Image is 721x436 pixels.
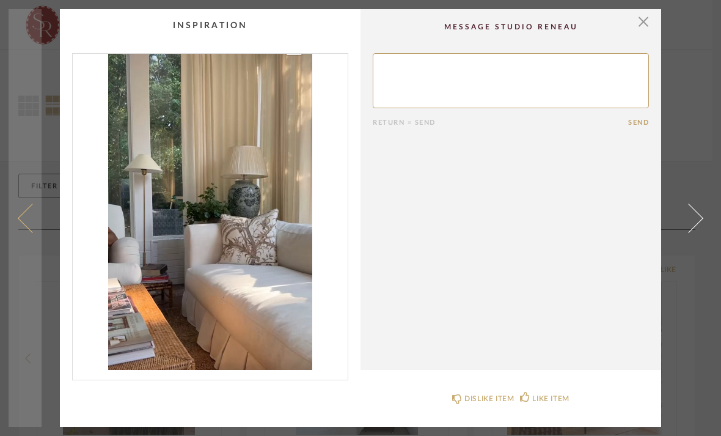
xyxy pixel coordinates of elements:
img: 1f0559df-75ae-4e22-b16d-e9cb87e5baf9_1000x1000.jpg [73,54,348,370]
div: LIKE ITEM [532,393,569,405]
div: DISLIKE ITEM [464,393,514,405]
div: 0 [73,54,348,370]
div: Return = Send [373,119,628,127]
button: Send [628,119,649,127]
button: Close [631,9,656,34]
